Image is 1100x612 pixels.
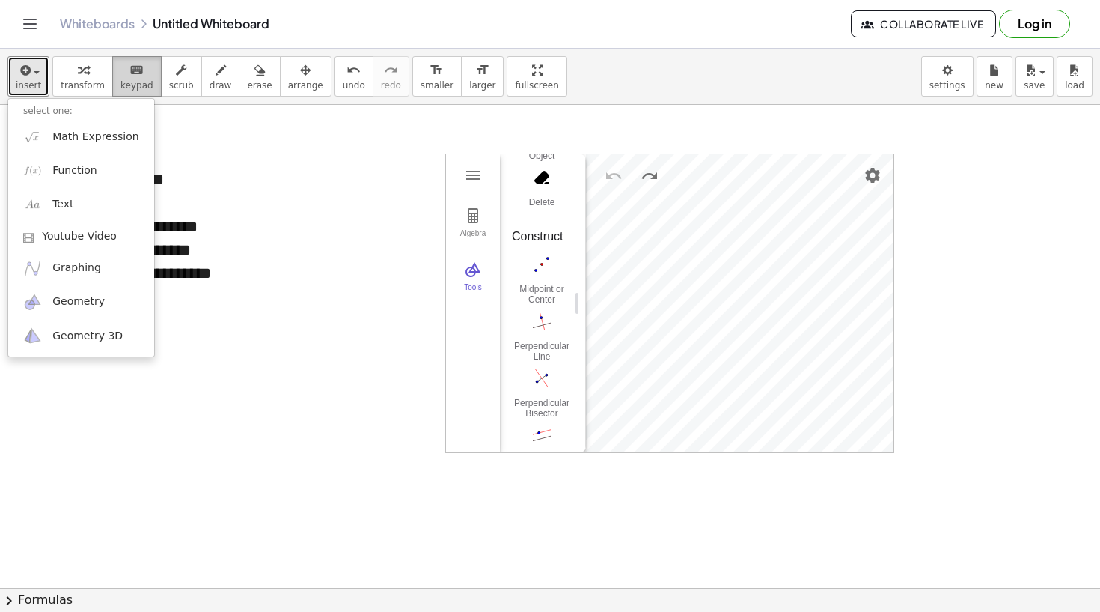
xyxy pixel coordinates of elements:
[23,293,42,312] img: ggb-geometry.svg
[512,284,572,305] div: Midpoint or Center
[52,294,105,309] span: Geometry
[161,56,202,97] button: scrub
[8,319,154,353] a: Geometry 3D
[52,197,73,212] span: Text
[288,80,323,91] span: arrange
[929,80,965,91] span: settings
[512,398,572,419] div: Perpendicular Bisector
[449,229,497,250] div: Algebra
[1015,56,1054,97] button: save
[430,61,444,79] i: format_size
[507,56,566,97] button: fullscreen
[412,56,462,97] button: format_sizesmaller
[52,261,101,276] span: Graphing
[512,309,572,363] button: Perpendicular Line. Select perpendicular line and point
[280,56,331,97] button: arrange
[247,80,272,91] span: erase
[921,56,974,97] button: settings
[475,61,489,79] i: format_size
[201,56,240,97] button: draw
[23,259,42,278] img: ggb-graphing.svg
[112,56,162,97] button: keyboardkeypad
[8,285,154,319] a: Geometry
[18,12,42,36] button: Toggle navigation
[464,166,482,184] img: Main Menu
[636,163,663,190] button: Redo
[8,222,154,252] a: Youtube Video
[23,196,42,214] img: Aa.png
[169,80,194,91] span: scrub
[8,252,154,285] a: Graphing
[851,10,996,37] button: Collaborate Live
[8,103,154,120] li: select one:
[8,154,154,187] a: Function
[512,366,572,419] button: Perpendicular Bisector. Select two points or one segment
[859,162,886,189] button: Settings
[384,61,398,79] i: redo
[421,80,453,91] span: smaller
[1065,80,1084,91] span: load
[120,80,153,91] span: keypad
[23,327,42,345] img: ggb-3d.svg
[52,56,113,97] button: transform
[7,56,49,97] button: insert
[512,228,562,246] div: Construct
[512,422,572,476] button: Parallel Line. Select parallel line and point
[346,61,361,79] i: undo
[334,56,373,97] button: undoundo
[129,61,144,79] i: keyboard
[461,56,504,97] button: format_sizelarger
[60,16,135,31] a: Whiteboards
[512,341,572,362] div: Perpendicular Line
[239,56,280,97] button: erase
[449,283,497,304] div: Tools
[8,120,154,154] a: Math Expression
[52,130,138,145] span: Math Expression
[210,80,232,91] span: draw
[61,80,105,91] span: transform
[1057,56,1093,97] button: load
[445,154,894,453] div: Geometry
[512,165,572,219] button: Delete. Select object which should be deleted
[373,56,409,97] button: redoredo
[600,163,627,190] button: Undo
[1024,80,1045,91] span: save
[343,80,365,91] span: undo
[52,163,97,178] span: Function
[586,154,893,452] canvas: Graphics View 1
[381,80,401,91] span: redo
[515,80,558,91] span: fullscreen
[999,10,1070,38] button: Log in
[864,17,983,31] span: Collaborate Live
[469,80,495,91] span: larger
[977,56,1012,97] button: new
[52,329,123,344] span: Geometry 3D
[16,80,41,91] span: insert
[23,127,42,146] img: sqrt_x.png
[985,80,1003,91] span: new
[8,188,154,222] a: Text
[512,252,572,306] button: Midpoint or Center. Select two points, a segment, circle or conic
[512,197,572,218] div: Delete
[23,161,42,180] img: f_x.png
[42,229,117,244] span: Youtube Video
